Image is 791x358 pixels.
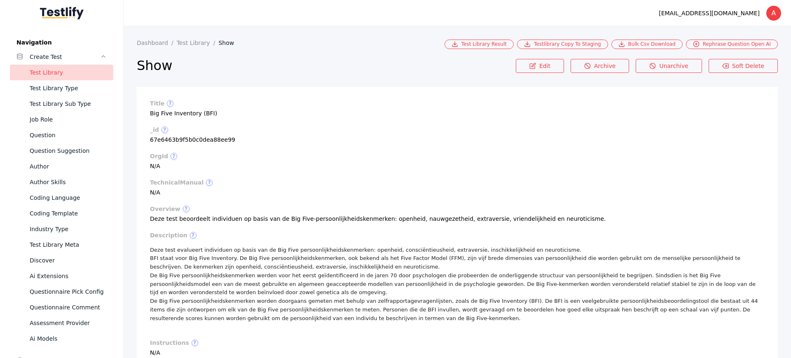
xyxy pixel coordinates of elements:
[192,339,198,346] span: ?
[190,232,197,239] span: ?
[445,40,514,49] a: Test Library Result
[709,59,778,73] a: Soft Delete
[10,315,113,331] a: Assessment Provider
[10,331,113,346] a: Ai Models
[30,115,107,124] div: Job Role
[30,52,100,62] div: Create Test
[177,40,219,46] a: Test Library
[40,7,84,19] img: Testlify - Backoffice
[218,40,241,46] a: Show
[766,6,781,21] div: A
[150,232,765,239] label: description
[150,339,765,356] section: N/A
[516,59,564,73] a: Edit
[150,179,765,196] section: N/A
[659,8,760,18] div: [EMAIL_ADDRESS][DOMAIN_NAME]
[30,255,107,265] div: Discover
[150,339,765,346] label: instructions
[30,318,107,328] div: Assessment Provider
[517,40,608,49] a: Testlibrary Copy To Staging
[10,174,113,190] a: Author Skills
[137,57,516,74] h2: Show
[30,130,107,140] div: Question
[10,221,113,237] a: Industry Type
[30,99,107,109] div: Test Library Sub Type
[161,126,168,133] span: ?
[10,80,113,96] a: Test Library Type
[30,146,107,156] div: Question Suggestion
[10,65,113,80] a: Test Library
[150,206,765,212] label: overview
[30,161,107,171] div: Author
[10,206,113,221] a: Coding Template
[10,143,113,159] a: Question Suggestion
[10,39,113,46] label: Navigation
[10,112,113,127] a: Job Role
[10,268,113,284] a: Ai Extensions
[10,159,113,174] a: Author
[206,179,213,186] span: ?
[30,68,107,77] div: Test Library
[10,190,113,206] a: Coding Language
[30,240,107,250] div: Test Library Meta
[150,246,765,323] p: Deze test evalueert individuen op basis van de Big Five persoonlijkheidskenmerken: openheid, cons...
[10,237,113,253] a: Test Library Meta
[183,206,190,212] span: ?
[686,40,778,49] a: Rephrase Question Open AI
[30,271,107,281] div: Ai Extensions
[10,284,113,300] a: Questionnaire Pick Config
[10,127,113,143] a: Question
[30,208,107,218] div: Coding Template
[171,153,177,159] span: ?
[636,59,702,73] a: Unarchive
[150,126,765,143] section: 67e6463b9f5b0c0dea88ee99
[150,206,765,222] section: Deze test beoordeelt individuen op basis van de Big Five-persoonlijkheidskenmerken: openheid, nau...
[10,253,113,268] a: Discover
[150,153,765,169] section: N/A
[30,224,107,234] div: Industry Type
[30,83,107,93] div: Test Library Type
[10,96,113,112] a: Test Library Sub Type
[30,177,107,187] div: Author Skills
[611,40,683,49] a: Bulk Csv Download
[30,193,107,203] div: Coding Language
[150,179,765,186] label: technicalManual
[167,100,173,107] span: ?
[30,287,107,297] div: Questionnaire Pick Config
[150,100,765,117] section: Big Five Inventory (BFI)
[10,300,113,315] a: Questionnaire Comment
[150,153,765,159] label: orgId
[150,100,765,107] label: title
[30,334,107,344] div: Ai Models
[30,302,107,312] div: Questionnaire Comment
[571,59,629,73] a: Archive
[137,40,177,46] a: Dashboard
[150,126,765,133] label: _id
